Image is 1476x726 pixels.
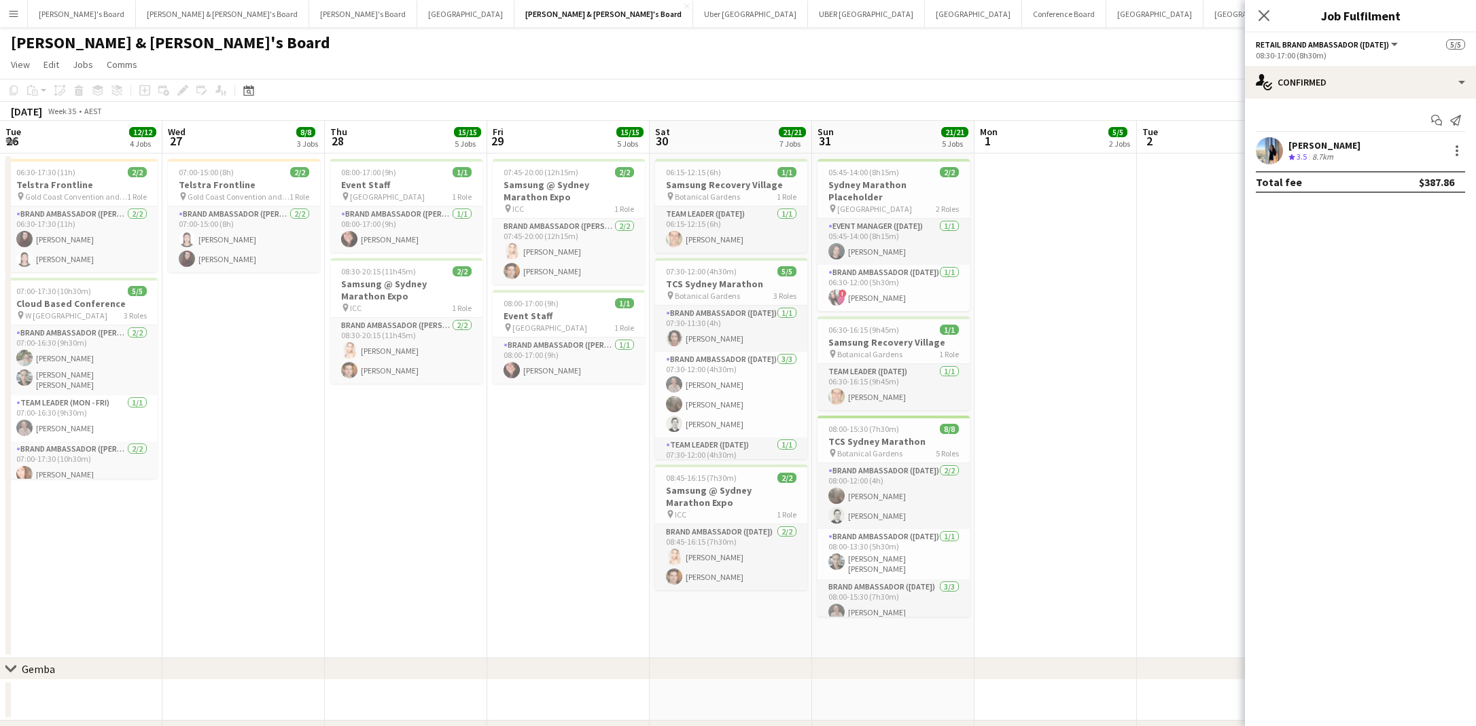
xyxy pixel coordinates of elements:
a: Edit [38,56,65,73]
app-card-role: Team Leader ([DATE])1/106:15-12:15 (6h)[PERSON_NAME] [655,206,807,253]
span: 06:30-16:15 (9h45m) [828,325,899,335]
span: Comms [107,58,137,71]
span: 1/1 [615,298,634,308]
app-job-card: 07:00-15:00 (8h)2/2Telstra Frontline Gold Coast Convention and Exhibition Centre1 RoleBrand Ambas... [168,159,320,272]
app-card-role: Team Leader (Mon - Fri)1/107:00-16:30 (9h30m)[PERSON_NAME] [5,395,158,441]
span: 1 Role [777,509,796,520]
button: [GEOGRAPHIC_DATA] [925,1,1022,27]
span: 06:15-12:15 (6h) [666,167,721,177]
app-card-role: Brand Ambassador ([DATE])3/308:00-15:30 (7h30m)[PERSON_NAME] [818,579,970,665]
app-card-role: Brand Ambassador ([PERSON_NAME])2/208:30-20:15 (11h45m)[PERSON_NAME][PERSON_NAME] [330,318,482,384]
app-job-card: 08:45-16:15 (7h30m)2/2Samsung @ Sydney Marathon Expo ICC1 RoleBrand Ambassador ([DATE])2/208:45-1... [655,465,807,590]
span: 07:00-15:00 (8h) [179,167,234,177]
button: [GEOGRAPHIC_DATA] [1106,1,1203,27]
span: 8/8 [940,424,959,434]
span: 3.5 [1297,151,1307,162]
button: RETAIL Brand Ambassador ([DATE]) [1256,39,1400,50]
app-job-card: 06:30-16:15 (9h45m)1/1Samsung Recovery Village Botanical Gardens1 RoleTeam Leader ([DATE])1/106:3... [818,316,970,410]
span: 3 Roles [124,310,147,321]
app-job-card: 07:00-17:30 (10h30m)5/5Cloud Based Conference W [GEOGRAPHIC_DATA]3 RolesBrand Ambassador ([PERSON... [5,278,158,479]
app-job-card: 06:15-12:15 (6h)1/1Samsung Recovery Village Botanical Gardens1 RoleTeam Leader ([DATE])1/106:15-1... [655,159,807,253]
span: 1/1 [453,167,472,177]
span: 3 Roles [773,291,796,301]
a: View [5,56,35,73]
span: 06:30-17:30 (11h) [16,167,75,177]
div: Total fee [1256,175,1302,189]
app-job-card: 07:30-12:00 (4h30m)5/5TCS Sydney Marathon Botanical Gardens3 RolesBrand Ambassador ([DATE])1/107:... [655,258,807,459]
span: Gold Coast Convention and Exhibition Centre [188,192,289,202]
span: Sun [818,126,834,138]
div: 08:00-15:30 (7h30m)8/8TCS Sydney Marathon Botanical Gardens5 RolesBrand Ambassador ([DATE])2/208:... [818,416,970,617]
span: 1 Role [614,204,634,214]
span: 5/5 [1446,39,1465,50]
div: AEST [84,106,102,116]
a: Comms [101,56,143,73]
app-job-card: 07:45-20:00 (12h15m)2/2Samsung @ Sydney Marathon Expo ICC1 RoleBrand Ambassador ([PERSON_NAME])2/... [493,159,645,285]
span: 08:45-16:15 (7h30m) [666,473,737,483]
span: 15/15 [616,127,644,137]
span: 2 Roles [936,204,959,214]
span: 2/2 [128,167,147,177]
span: 29 [491,133,504,149]
span: Botanical Gardens [837,349,902,359]
span: Week 35 [45,106,79,116]
div: [PERSON_NAME] [1288,139,1360,151]
app-card-role: Brand Ambassador ([DATE])3/307:30-12:00 (4h30m)[PERSON_NAME][PERSON_NAME][PERSON_NAME] [655,352,807,437]
span: [GEOGRAPHIC_DATA] [350,192,425,202]
h3: TCS Sydney Marathon [818,435,970,448]
div: $387.86 [1419,175,1454,189]
app-card-role: Brand Ambassador ([DATE])1/108:00-13:30 (5h30m)[PERSON_NAME] [PERSON_NAME] [818,529,970,579]
span: 2/2 [453,266,472,276]
span: ICC [512,204,524,214]
button: [PERSON_NAME]'s Board [28,1,136,27]
span: Jobs [73,58,93,71]
app-card-role: Team Leader ([DATE])1/107:30-12:00 (4h30m) [655,437,807,484]
h3: Samsung Recovery Village [655,179,807,191]
h3: Cloud Based Conference [5,297,158,310]
span: 8/8 [296,127,315,137]
span: 26 [3,133,21,149]
span: 05:45-14:00 (8h15m) [828,167,899,177]
h3: Job Fulfilment [1245,7,1476,24]
span: 08:00-15:30 (7h30m) [828,424,899,434]
button: Conference Board [1022,1,1106,27]
span: 28 [328,133,347,149]
span: 07:00-17:30 (10h30m) [16,286,91,296]
span: 1 Role [614,323,634,333]
h3: Telstra Frontline [168,179,320,191]
span: 1/1 [777,167,796,177]
span: ICC [675,509,686,520]
span: Tue [5,126,21,138]
a: Jobs [67,56,99,73]
div: 7 Jobs [779,139,805,149]
button: [GEOGRAPHIC_DATA] [1203,1,1301,27]
h3: Telstra Frontline [5,179,158,191]
span: 5/5 [128,286,147,296]
div: 06:30-17:30 (11h)2/2Telstra Frontline Gold Coast Convention and Exhibition Centre1 RoleBrand Amba... [5,159,158,272]
span: 12/12 [129,127,156,137]
app-card-role: Brand Ambassador ([PERSON_NAME])1/108:00-17:00 (9h)[PERSON_NAME] [330,206,482,253]
div: 5 Jobs [617,139,643,149]
span: 1 [978,133,998,149]
app-card-role: Team Leader ([DATE])1/106:30-16:15 (9h45m)[PERSON_NAME] [818,364,970,410]
span: Wed [168,126,186,138]
span: [GEOGRAPHIC_DATA] [837,204,912,214]
span: 1 Role [777,192,796,202]
div: 5 Jobs [942,139,968,149]
span: Thu [330,126,347,138]
app-card-role: Brand Ambassador ([DATE])1/106:30-12:00 (5h30m)![PERSON_NAME] [818,265,970,311]
span: 2 [1140,133,1158,149]
div: 3 Jobs [297,139,318,149]
button: UBER [GEOGRAPHIC_DATA] [808,1,925,27]
app-job-card: 05:45-14:00 (8h15m)2/2Sydney Marathon Placeholder [GEOGRAPHIC_DATA]2 RolesEvent Manager ([DATE])1... [818,159,970,311]
span: 1 Role [939,349,959,359]
button: [PERSON_NAME]'s Board [309,1,417,27]
app-job-card: 08:30-20:15 (11h45m)2/2Samsung @ Sydney Marathon Expo ICC1 RoleBrand Ambassador ([PERSON_NAME])2/... [330,258,482,384]
span: ICC [350,303,362,313]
